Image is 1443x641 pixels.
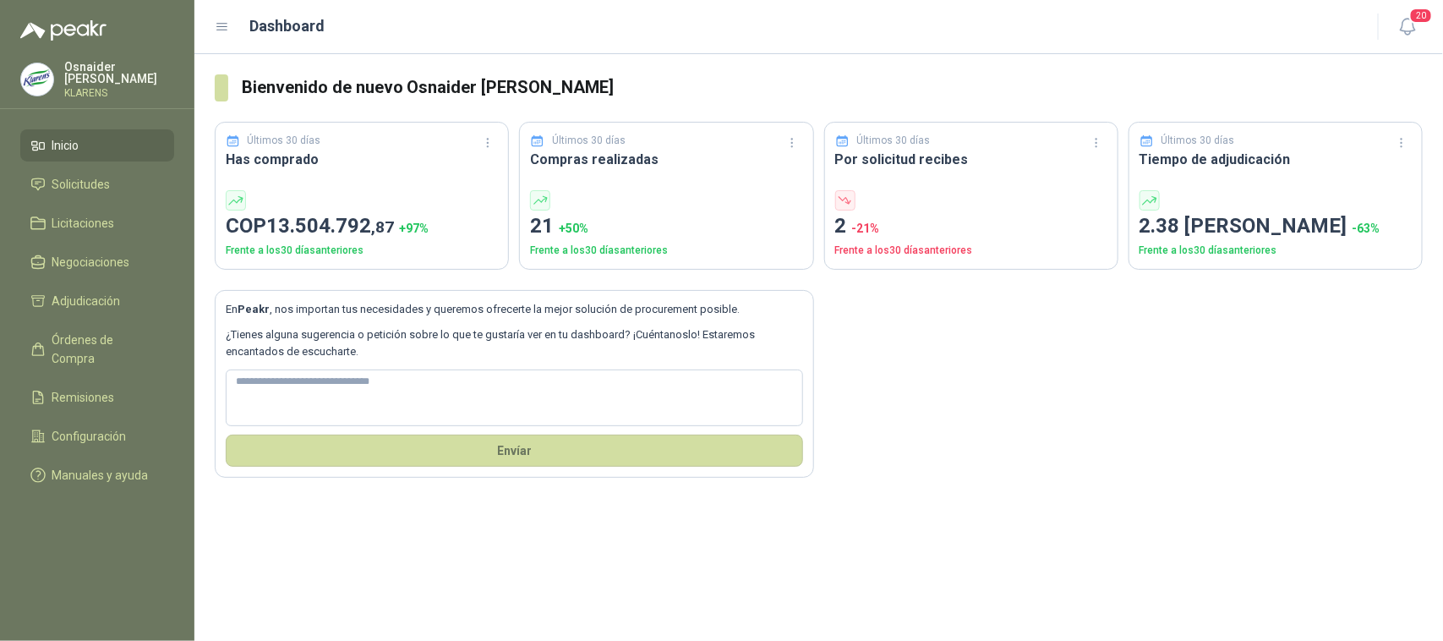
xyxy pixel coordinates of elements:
[835,149,1107,170] h3: Por solicitud recibes
[20,381,174,414] a: Remisiones
[530,243,802,259] p: Frente a los 30 días anteriores
[20,168,174,200] a: Solicitudes
[1392,12,1423,42] button: 20
[20,207,174,239] a: Licitaciones
[835,211,1107,243] p: 2
[52,331,158,368] span: Órdenes de Compra
[266,214,394,238] span: 13.504.792
[530,211,802,243] p: 21
[52,136,79,155] span: Inicio
[552,133,626,149] p: Últimos 30 días
[530,149,802,170] h3: Compras realizadas
[248,133,321,149] p: Últimos 30 días
[242,74,1423,101] h3: Bienvenido de nuevo Osnaider [PERSON_NAME]
[371,217,394,237] span: ,87
[20,20,107,41] img: Logo peakr
[52,175,111,194] span: Solicitudes
[226,243,498,259] p: Frente a los 30 días anteriores
[52,466,149,485] span: Manuales y ayuda
[226,211,498,243] p: COP
[226,435,803,467] button: Envíar
[52,388,115,407] span: Remisiones
[856,133,930,149] p: Últimos 30 días
[1161,133,1234,149] p: Últimos 30 días
[1140,243,1412,259] p: Frente a los 30 días anteriores
[20,420,174,452] a: Configuración
[226,301,803,318] p: En , nos importan tus necesidades y queremos ofrecerte la mejor solución de procurement posible.
[226,326,803,361] p: ¿Tienes alguna sugerencia o petición sobre lo que te gustaría ver en tu dashboard? ¡Cuéntanoslo! ...
[1409,8,1433,24] span: 20
[226,149,498,170] h3: Has comprado
[835,243,1107,259] p: Frente a los 30 días anteriores
[1140,211,1412,243] p: 2.38 [PERSON_NAME]
[52,253,130,271] span: Negociaciones
[64,61,174,85] p: Osnaider [PERSON_NAME]
[250,14,325,38] h1: Dashboard
[52,427,127,446] span: Configuración
[21,63,53,96] img: Company Logo
[52,214,115,233] span: Licitaciones
[1353,222,1380,235] span: -63 %
[1140,149,1412,170] h3: Tiempo de adjudicación
[20,129,174,162] a: Inicio
[852,222,880,235] span: -21 %
[52,292,121,310] span: Adjudicación
[20,324,174,375] a: Órdenes de Compra
[399,222,429,235] span: + 97 %
[20,246,174,278] a: Negociaciones
[20,285,174,317] a: Adjudicación
[238,303,270,315] b: Peakr
[20,459,174,491] a: Manuales y ayuda
[64,88,174,98] p: KLARENS
[559,222,588,235] span: + 50 %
